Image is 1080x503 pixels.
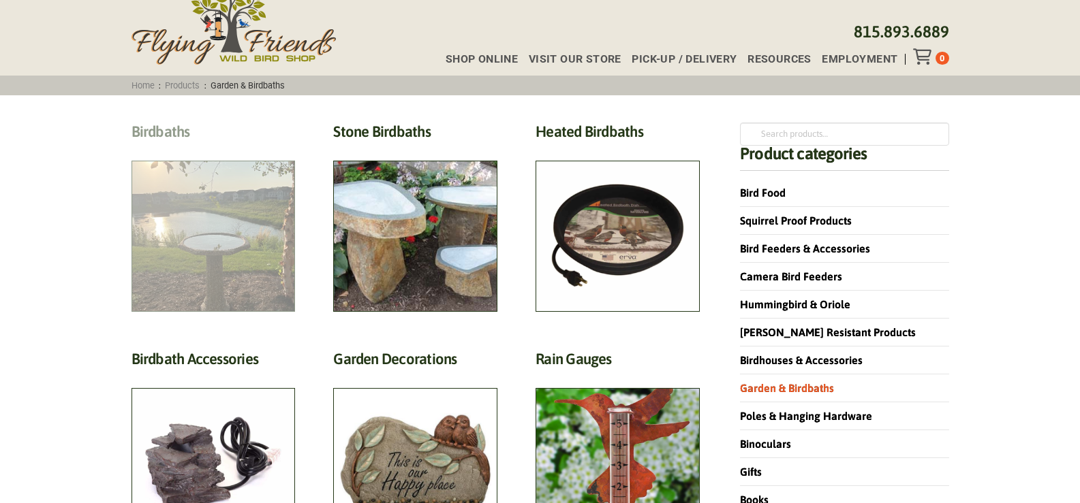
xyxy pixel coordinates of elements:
[206,80,290,91] span: Garden & Birdbaths
[536,350,700,375] h2: Rain Gauges
[740,298,850,310] a: Hummingbird & Oriole
[811,54,897,65] a: Employment
[161,80,204,91] a: Products
[740,214,852,227] a: Squirrel Proof Products
[854,22,949,41] a: 815.893.6889
[536,123,700,312] a: Visit product category Heated Birdbaths
[518,54,621,65] a: Visit Our Store
[446,54,518,65] span: Shop Online
[740,270,842,282] a: Camera Bird Feeders
[913,48,936,65] div: Toggle Off Canvas Content
[333,350,497,375] h2: Garden Decorations
[132,123,296,148] h2: Birdbaths
[740,410,872,422] a: Poles & Hanging Hardware
[529,54,621,65] span: Visit Our Store
[435,54,518,65] a: Shop Online
[132,350,296,375] h2: Birdbath Accessories
[740,242,870,255] a: Bird Feeders & Accessories
[621,54,737,65] a: Pick-up / Delivery
[740,186,786,199] a: Bird Food
[747,54,812,65] span: Resources
[536,123,700,148] h2: Heated Birdbaths
[740,326,916,338] a: [PERSON_NAME] Resistant Products
[127,80,159,91] a: Home
[740,123,948,146] input: Search products…
[127,80,289,91] span: : :
[132,123,296,312] a: Visit product category Birdbaths
[822,54,897,65] span: Employment
[740,382,834,394] a: Garden & Birdbaths
[632,54,737,65] span: Pick-up / Delivery
[740,146,948,171] h4: Product categories
[740,466,762,478] a: Gifts
[737,54,811,65] a: Resources
[740,438,791,450] a: Binoculars
[333,123,497,312] a: Visit product category Stone Birdbaths
[740,354,863,366] a: Birdhouses & Accessories
[940,53,944,63] span: 0
[333,123,497,148] h2: Stone Birdbaths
